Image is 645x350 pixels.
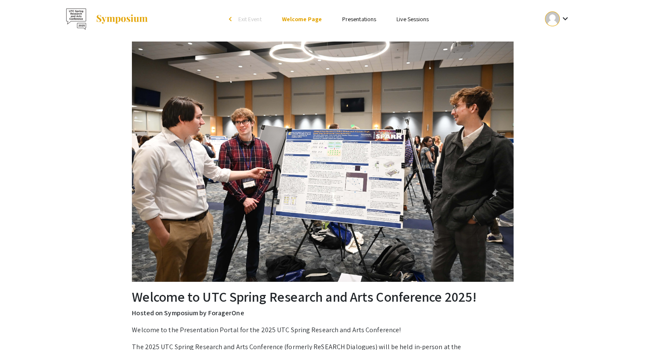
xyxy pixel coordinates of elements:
[536,9,579,28] button: Expand account dropdown
[132,308,513,318] p: Hosted on Symposium by ForagerOne
[282,15,322,23] a: Welcome Page
[396,15,429,23] a: Live Sessions
[66,8,87,30] img: UTC Spring Research and Arts Conference 2025
[229,17,234,22] div: arrow_back_ios
[132,325,513,335] p: Welcome to the Presentation Portal for the 2025 UTC Spring Research and Arts Conference!
[342,15,376,23] a: Presentations
[238,15,262,23] span: Exit Event
[560,14,570,24] mat-icon: Expand account dropdown
[132,289,513,305] h2: Welcome to UTC Spring Research and Arts Conference 2025!
[6,312,36,344] iframe: Chat
[132,42,514,282] img: UTC Spring Research and Arts Conference 2025
[66,8,148,30] a: UTC Spring Research and Arts Conference 2025
[95,14,148,24] img: Symposium by ForagerOne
